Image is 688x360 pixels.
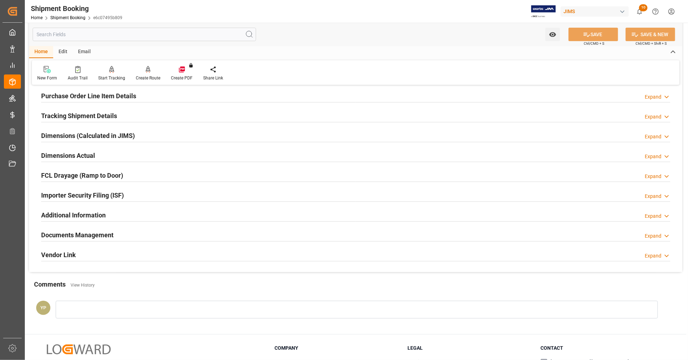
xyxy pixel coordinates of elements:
[645,93,661,101] div: Expand
[561,6,629,17] div: JIMS
[71,283,95,288] a: View History
[29,46,53,58] div: Home
[73,46,96,58] div: Email
[540,344,665,352] h3: Contact
[645,212,661,220] div: Expand
[632,4,648,20] button: show 10 new notifications
[203,75,223,81] div: Share Link
[645,232,661,240] div: Expand
[41,111,117,121] h2: Tracking Shipment Details
[47,344,111,355] img: Logward Logo
[645,113,661,121] div: Expand
[41,171,123,180] h2: FCL Drayage (Ramp to Door)
[33,28,256,41] input: Search Fields
[31,3,122,14] div: Shipment Booking
[645,252,661,260] div: Expand
[545,28,560,41] button: open menu
[40,305,46,310] span: YP
[274,344,399,352] h3: Company
[50,15,85,20] a: Shipment Booking
[41,190,124,200] h2: Importer Security Filing (ISF)
[136,75,160,81] div: Create Route
[568,28,618,41] button: SAVE
[531,5,556,18] img: Exertis%20JAM%20-%20Email%20Logo.jpg_1722504956.jpg
[68,75,88,81] div: Audit Trail
[41,131,135,140] h2: Dimensions (Calculated in JIMS)
[626,28,675,41] button: SAVE & NEW
[41,151,95,160] h2: Dimensions Actual
[41,91,136,101] h2: Purchase Order Line Item Details
[53,46,73,58] div: Edit
[636,41,667,46] span: Ctrl/CMD + Shift + S
[37,75,57,81] div: New Form
[639,4,648,11] span: 10
[645,153,661,160] div: Expand
[648,4,664,20] button: Help Center
[407,344,532,352] h3: Legal
[561,5,632,18] button: JIMS
[98,75,125,81] div: Start Tracking
[645,133,661,140] div: Expand
[41,210,106,220] h2: Additional Information
[41,250,76,260] h2: Vendor Link
[645,193,661,200] div: Expand
[34,279,66,289] h2: Comments
[31,15,43,20] a: Home
[41,230,113,240] h2: Documents Management
[645,173,661,180] div: Expand
[584,41,604,46] span: Ctrl/CMD + S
